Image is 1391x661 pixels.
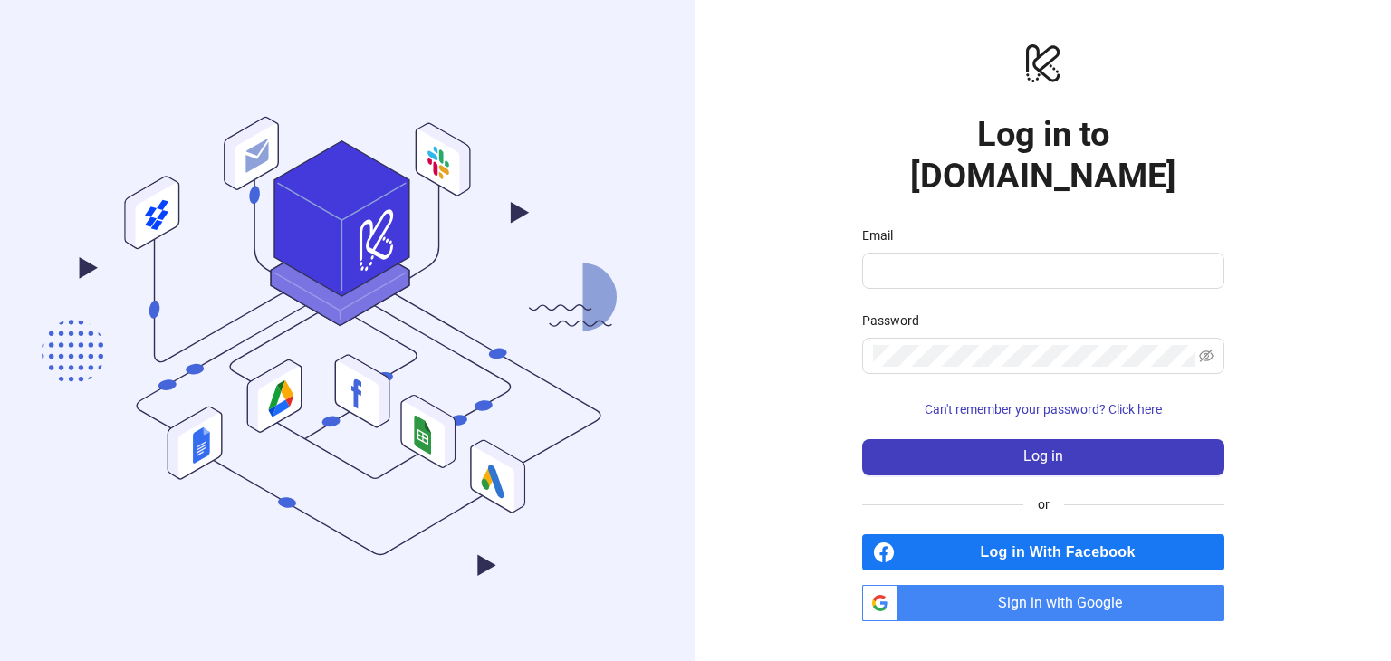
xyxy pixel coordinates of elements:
span: Can't remember your password? Click here [925,402,1162,417]
span: or [1023,494,1064,514]
h1: Log in to [DOMAIN_NAME] [862,113,1224,196]
a: Log in With Facebook [862,534,1224,570]
span: Log in With Facebook [902,534,1224,570]
button: Can't remember your password? Click here [862,396,1224,425]
button: Log in [862,439,1224,475]
span: Log in [1023,448,1063,465]
input: Password [873,345,1195,367]
label: Email [862,225,905,245]
span: eye-invisible [1199,349,1214,363]
span: Sign in with Google [906,585,1224,621]
label: Password [862,311,931,330]
input: Email [873,260,1210,282]
a: Sign in with Google [862,585,1224,621]
a: Can't remember your password? Click here [862,402,1224,417]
